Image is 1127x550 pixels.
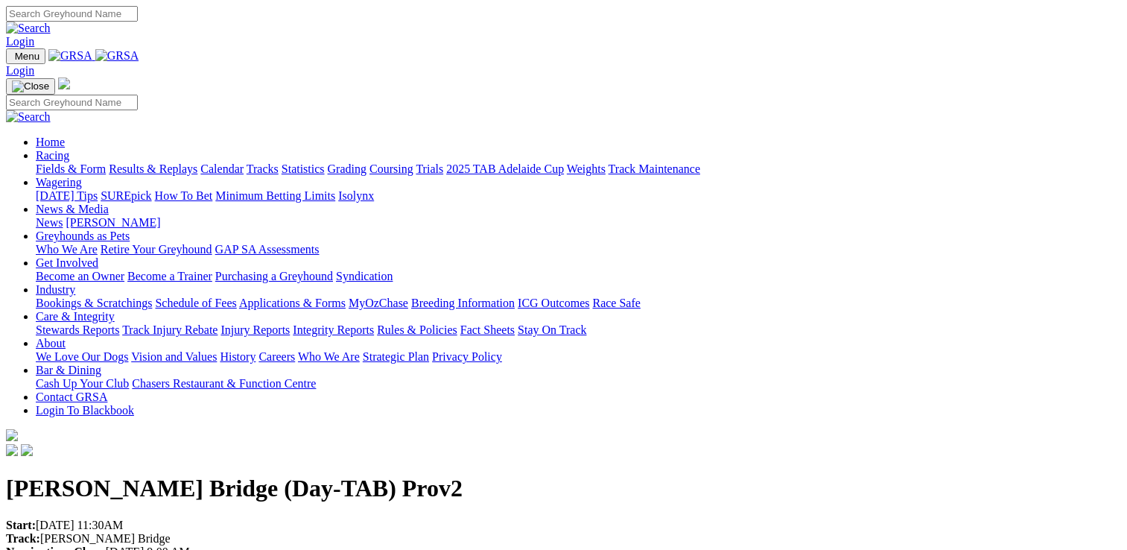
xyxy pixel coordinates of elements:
a: Coursing [369,162,413,175]
img: Close [12,80,49,92]
a: Strategic Plan [363,350,429,363]
div: Get Involved [36,270,1121,283]
a: Statistics [282,162,325,175]
div: Racing [36,162,1121,176]
div: News & Media [36,216,1121,230]
strong: Track: [6,532,40,545]
a: History [220,350,255,363]
img: GRSA [95,49,139,63]
a: News & Media [36,203,109,215]
img: logo-grsa-white.png [6,429,18,441]
a: Track Injury Rebate [122,323,218,336]
a: Racing [36,149,69,162]
input: Search [6,6,138,22]
a: Schedule of Fees [155,297,236,309]
a: Bar & Dining [36,364,101,376]
img: logo-grsa-white.png [58,78,70,89]
a: Integrity Reports [293,323,374,336]
a: Careers [258,350,295,363]
a: Syndication [336,270,393,282]
button: Toggle navigation [6,78,55,95]
a: Weights [567,162,606,175]
a: Become a Trainer [127,270,212,282]
a: How To Bet [155,189,213,202]
a: We Love Our Dogs [36,350,128,363]
a: [PERSON_NAME] [66,216,160,229]
a: ICG Outcomes [518,297,589,309]
a: Login [6,64,34,77]
a: Cash Up Your Club [36,377,129,390]
a: Injury Reports [220,323,290,336]
a: Home [36,136,65,148]
a: Calendar [200,162,244,175]
img: Search [6,110,51,124]
a: Care & Integrity [36,310,115,323]
a: Who We Are [298,350,360,363]
a: Isolynx [338,189,374,202]
div: Wagering [36,189,1121,203]
div: Greyhounds as Pets [36,243,1121,256]
a: [DATE] Tips [36,189,98,202]
a: Bookings & Scratchings [36,297,152,309]
a: About [36,337,66,350]
a: Grading [328,162,366,175]
a: Industry [36,283,75,296]
a: Greyhounds as Pets [36,230,130,242]
button: Toggle navigation [6,48,45,64]
a: Purchasing a Greyhound [215,270,333,282]
div: Bar & Dining [36,377,1121,391]
a: Vision and Values [131,350,217,363]
a: Trials [416,162,443,175]
a: GAP SA Assessments [215,243,320,256]
strong: Start: [6,519,36,531]
div: About [36,350,1121,364]
a: Fact Sheets [460,323,515,336]
a: Race Safe [592,297,640,309]
div: Care & Integrity [36,323,1121,337]
img: Search [6,22,51,35]
a: Wagering [36,176,82,189]
span: Menu [15,51,39,62]
a: Login [6,35,34,48]
a: Get Involved [36,256,98,269]
img: twitter.svg [21,444,33,456]
div: Industry [36,297,1121,310]
a: SUREpick [101,189,151,202]
a: Fields & Form [36,162,106,175]
img: GRSA [48,49,92,63]
a: Track Maintenance [609,162,700,175]
a: Rules & Policies [377,323,457,336]
a: Breeding Information [411,297,515,309]
a: Who We Are [36,243,98,256]
a: Stay On Track [518,323,586,336]
a: Retire Your Greyhound [101,243,212,256]
a: Chasers Restaurant & Function Centre [132,377,316,390]
a: Contact GRSA [36,391,107,403]
a: Minimum Betting Limits [215,189,335,202]
img: facebook.svg [6,444,18,456]
a: Become an Owner [36,270,124,282]
a: 2025 TAB Adelaide Cup [446,162,564,175]
a: Results & Replays [109,162,197,175]
h1: [PERSON_NAME] Bridge (Day-TAB) Prov2 [6,475,1121,502]
a: Privacy Policy [432,350,502,363]
a: Stewards Reports [36,323,119,336]
a: Tracks [247,162,279,175]
a: Applications & Forms [239,297,346,309]
a: News [36,216,63,229]
a: MyOzChase [349,297,408,309]
input: Search [6,95,138,110]
a: Login To Blackbook [36,404,134,417]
